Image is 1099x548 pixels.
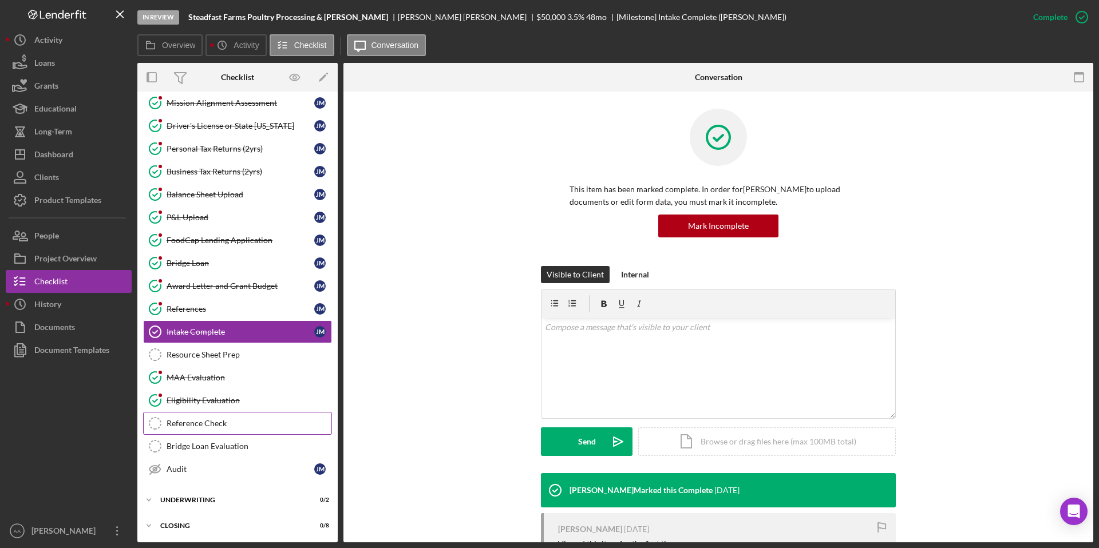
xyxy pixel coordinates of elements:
[398,13,536,22] div: [PERSON_NAME] [PERSON_NAME]
[314,97,326,109] div: J M
[167,304,314,313] div: References
[167,350,331,359] div: Resource Sheet Prep
[34,316,75,341] div: Documents
[34,189,101,215] div: Product Templates
[167,121,314,130] div: Driver's License or State [US_STATE]
[188,13,388,22] b: Steadfast Farms Poultry Processing & [PERSON_NAME]
[167,281,314,291] div: Award Letter and Grant Budget
[160,522,301,529] div: Closing
[34,166,59,192] div: Clients
[221,73,254,82] div: Checklist
[6,51,132,74] button: Loans
[29,519,103,545] div: [PERSON_NAME]
[143,458,332,481] a: AuditJM
[143,412,332,435] a: Reference Check
[314,463,326,475] div: J M
[558,525,622,534] div: [PERSON_NAME]
[143,114,332,137] a: Driver's License or State [US_STATE]JM
[6,224,132,247] button: People
[167,464,314,474] div: Audit
[167,167,314,176] div: Business Tax Returns (2yrs)
[624,525,649,534] time: 2025-04-09 19:48
[6,166,132,189] button: Clients
[34,29,62,54] div: Activity
[541,427,632,456] button: Send
[34,74,58,100] div: Grants
[6,270,132,293] button: Checklist
[616,13,786,22] div: [Milestone] Intake Complete ([PERSON_NAME])
[1033,6,1068,29] div: Complete
[570,183,867,209] p: This item has been marked complete. In order for [PERSON_NAME] to upload documents or edit form d...
[314,189,326,200] div: J M
[6,247,132,270] button: Project Overview
[143,137,332,160] a: Personal Tax Returns (2yrs)JM
[160,497,301,503] div: Underwriting
[234,41,259,50] label: Activity
[143,252,332,275] a: Bridge LoanJM
[167,327,314,336] div: Intake Complete
[6,29,132,51] button: Activity
[314,280,326,292] div: J M
[14,528,21,534] text: AA
[6,97,132,120] a: Educational
[309,522,329,529] div: 0 / 8
[143,435,332,458] a: Bridge Loan Evaluation
[162,41,195,50] label: Overview
[143,366,332,389] a: MAA Evaluation
[314,143,326,154] div: J M
[34,143,73,169] div: Dashboard
[167,259,314,268] div: Bridge Loan
[547,266,604,283] div: Visible to Client
[167,373,331,382] div: MAA Evaluation
[6,120,132,143] button: Long-Term
[314,326,326,337] div: J M
[688,215,749,237] div: Mark Incomplete
[143,389,332,412] a: Eligibility Evaluation
[137,34,203,56] button: Overview
[314,235,326,246] div: J M
[6,293,132,316] button: History
[536,13,566,22] div: $50,000
[167,419,331,428] div: Reference Check
[695,73,742,82] div: Conversation
[371,41,419,50] label: Conversation
[6,74,132,97] button: Grants
[578,427,596,456] div: Send
[143,183,332,206] a: Balance Sheet UploadJM
[143,320,332,343] a: Intake CompleteJM
[714,486,740,495] time: 2025-09-23 14:34
[6,519,132,542] button: AA[PERSON_NAME]
[270,34,334,56] button: Checklist
[314,120,326,132] div: J M
[347,34,426,56] button: Conversation
[34,120,72,146] div: Long-Term
[143,160,332,183] a: Business Tax Returns (2yrs)JM
[6,339,132,362] button: Document Templates
[314,212,326,223] div: J M
[615,266,655,283] button: Internal
[167,98,314,108] div: Mission Alignment Assessment
[143,229,332,252] a: FoodCap Lending ApplicationJM
[314,303,326,315] div: J M
[6,316,132,339] a: Documents
[34,247,97,273] div: Project Overview
[143,206,332,229] a: P&L UploadJM
[1060,498,1088,525] div: Open Intercom Messenger
[143,297,332,320] a: ReferencesJM
[6,143,132,166] button: Dashboard
[314,166,326,177] div: J M
[6,189,132,212] button: Product Templates
[143,92,332,114] a: Mission Alignment AssessmentJM
[167,396,331,405] div: Eligibility Evaluation
[567,13,584,22] div: 3.5 %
